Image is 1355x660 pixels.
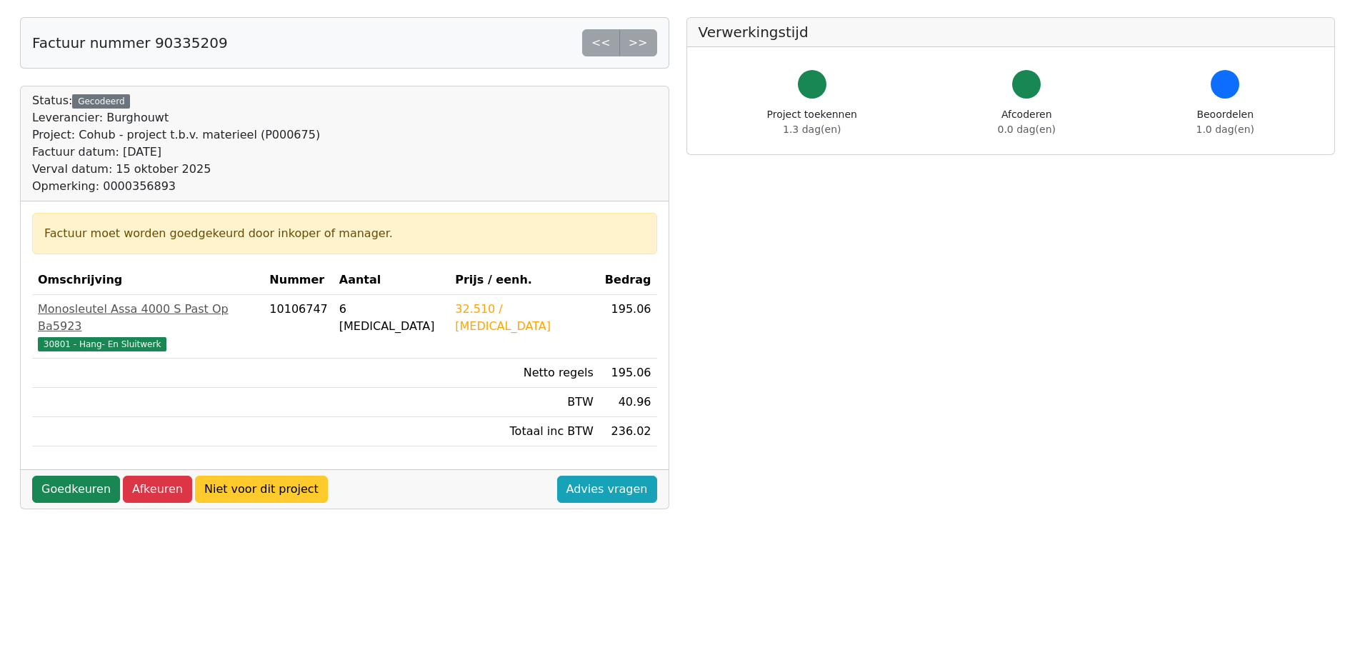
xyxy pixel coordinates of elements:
td: 40.96 [599,388,657,417]
div: Factuur datum: [DATE] [32,144,320,161]
td: BTW [449,388,599,417]
a: Advies vragen [557,476,657,503]
div: Opmerking: 0000356893 [32,178,320,195]
div: Project toekennen [767,107,857,137]
div: Monosleutel Assa 4000 S Past Op Ba5923 [38,301,258,335]
span: 0.0 dag(en) [998,124,1056,135]
div: 32.510 / [MEDICAL_DATA] [455,301,594,335]
div: Afcoderen [998,107,1056,137]
h5: Verwerkingstijd [699,24,1324,41]
a: Monosleutel Assa 4000 S Past Op Ba592330801 - Hang- En Sluitwerk [38,301,258,352]
h5: Factuur nummer 90335209 [32,34,228,51]
th: Aantal [334,266,449,295]
th: Bedrag [599,266,657,295]
div: Gecodeerd [72,94,130,109]
a: Niet voor dit project [195,476,328,503]
th: Nummer [264,266,333,295]
span: 1.3 dag(en) [783,124,841,135]
div: Factuur moet worden goedgekeurd door inkoper of manager. [44,225,645,242]
div: Beoordelen [1196,107,1254,137]
div: Project: Cohub - project t.b.v. materieel (P000675) [32,126,320,144]
div: Status: [32,92,320,195]
th: Prijs / eenh. [449,266,599,295]
td: 195.06 [599,295,657,359]
div: Leverancier: Burghouwt [32,109,320,126]
th: Omschrijving [32,266,264,295]
div: 6 [MEDICAL_DATA] [339,301,444,335]
td: 10106747 [264,295,333,359]
a: Afkeuren [123,476,192,503]
div: Verval datum: 15 oktober 2025 [32,161,320,178]
td: 195.06 [599,359,657,388]
span: 30801 - Hang- En Sluitwerk [38,337,166,351]
td: Netto regels [449,359,599,388]
td: Totaal inc BTW [449,417,599,446]
a: Goedkeuren [32,476,120,503]
span: 1.0 dag(en) [1196,124,1254,135]
td: 236.02 [599,417,657,446]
